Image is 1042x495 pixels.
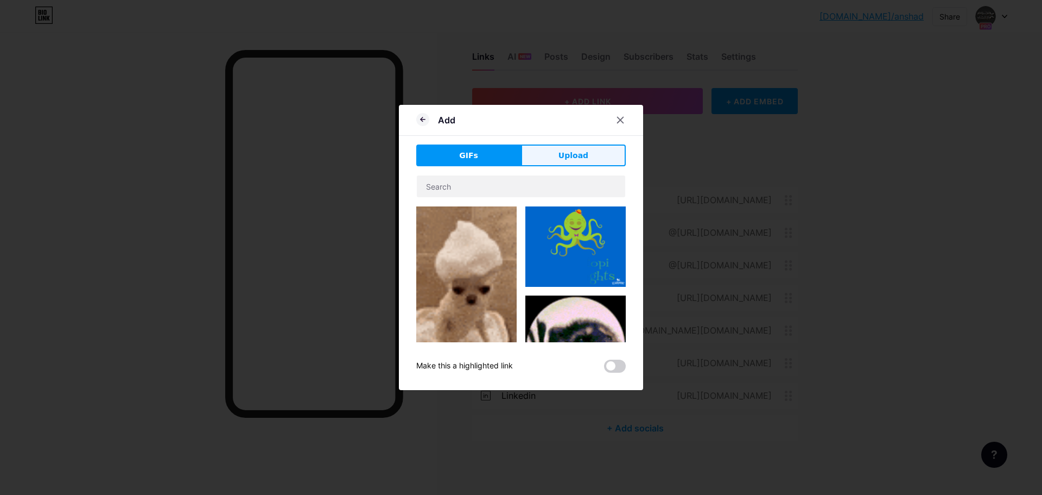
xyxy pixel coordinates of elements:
div: Make this a highlighted link [416,360,513,373]
button: GIFs [416,145,521,166]
img: Gihpy [525,296,626,396]
img: Gihpy [416,206,517,386]
input: Search [417,176,625,197]
span: GIFs [459,150,478,161]
button: Upload [521,145,626,166]
img: Gihpy [525,206,626,287]
div: Add [438,114,455,127]
span: Upload [558,150,588,161]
